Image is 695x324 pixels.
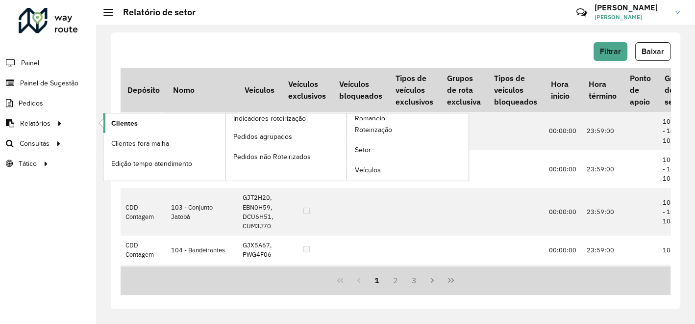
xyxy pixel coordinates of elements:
[103,134,225,153] a: Clientes fora malha
[582,265,623,312] td: 23:59:00
[355,145,371,155] span: Setor
[225,113,469,181] a: Romaneio
[487,68,544,112] th: Tipos de veículos bloqueados
[21,58,39,68] span: Painel
[225,127,347,146] a: Pedidos agrupados
[111,118,138,129] span: Clientes
[121,265,166,312] td: CDD Contagem
[332,68,389,112] th: Veículos bloqueados
[544,112,582,150] td: 00:00:00
[368,271,386,290] button: 1
[582,150,623,189] td: 23:59:00
[582,236,623,264] td: 23:59:00
[594,42,627,61] button: Filtrar
[166,68,238,112] th: Nomo
[238,236,281,264] td: GJX5A67, PWG4F06
[623,68,657,112] th: Ponto de apoio
[103,113,225,133] a: Clientes
[355,125,392,135] span: Roteirização
[347,161,469,180] a: Veículos
[635,42,670,61] button: Baixar
[166,265,238,312] td: 105 - Industrial
[233,152,311,162] span: Pedidos não Roteirizados
[238,265,281,312] td: BPO1F64, JBQ0J60, BXZ2D85, HJZ4E35
[544,236,582,264] td: 00:00:00
[600,47,621,55] span: Filtrar
[440,68,487,112] th: Grupos de rota exclusiva
[19,159,37,169] span: Tático
[166,236,238,264] td: 104 - Bandeirantes
[595,13,668,22] span: [PERSON_NAME]
[113,7,196,18] h2: Relatório de setor
[111,159,192,169] span: Edição tempo atendimento
[166,112,238,150] td: 101 - Araguaia
[238,188,281,236] td: GJT2H20, EBN0H59, DCU6H51, CUM3J70
[166,188,238,236] td: 103 - Conjunto Jatobá
[544,68,582,112] th: Hora início
[121,112,166,150] td: CDD Contagem
[355,113,385,124] span: Romaneio
[389,68,440,112] th: Tipos de veículos exclusivos
[121,236,166,264] td: CDD Contagem
[582,112,623,150] td: 23:59:00
[582,68,623,112] th: Hora término
[347,120,469,140] a: Roteirização
[405,271,423,290] button: 3
[20,118,50,129] span: Relatórios
[233,132,292,142] span: Pedidos agrupados
[544,150,582,189] td: 00:00:00
[355,165,381,175] span: Veículos
[595,3,668,12] h3: [PERSON_NAME]
[571,2,592,23] a: Contato Rápido
[281,68,332,112] th: Veículos exclusivos
[103,154,225,173] a: Edição tempo atendimento
[121,68,166,112] th: Depósito
[233,113,306,124] span: Indicadores roteirização
[544,188,582,236] td: 00:00:00
[121,188,166,236] td: CDD Contagem
[238,68,281,112] th: Veículos
[225,147,347,166] a: Pedidos não Roteirizados
[238,112,281,150] td: GHL2E60
[386,271,405,290] button: 2
[347,140,469,160] a: Setor
[111,138,169,149] span: Clientes fora malha
[20,138,50,149] span: Consultas
[20,78,78,88] span: Painel de Sugestão
[423,271,442,290] button: Próxima Página
[19,98,43,108] span: Pedidos
[103,113,347,181] a: Indicadores roteirização
[544,265,582,312] td: 00:00:00
[642,47,664,55] span: Baixar
[442,271,460,290] button: Última página
[582,188,623,236] td: 23:59:00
